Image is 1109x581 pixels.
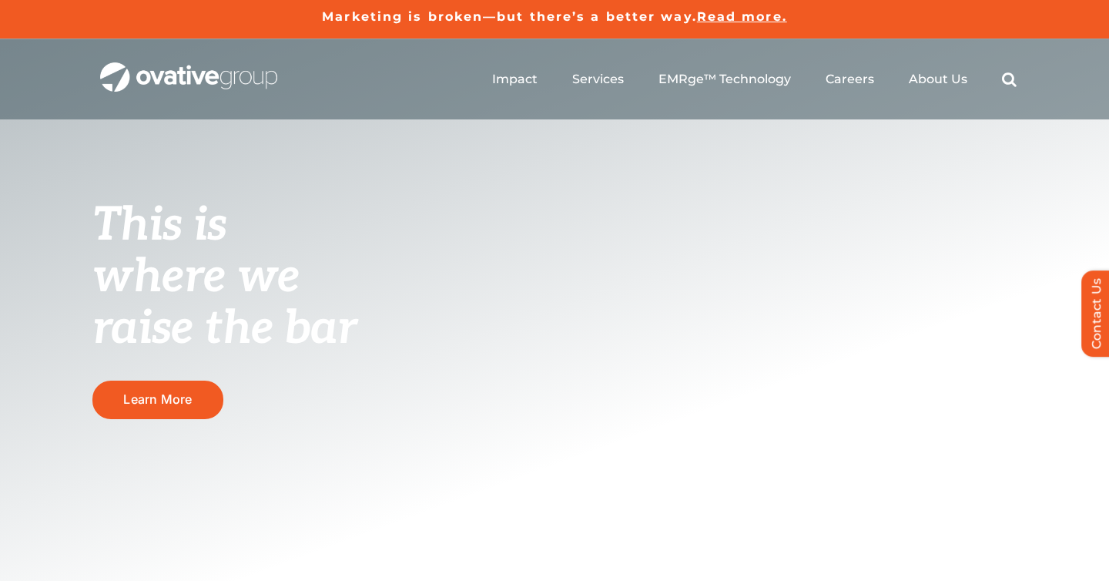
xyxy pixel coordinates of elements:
a: EMRge™ Technology [658,72,791,87]
span: This is [92,198,226,254]
a: Read more. [697,9,787,24]
span: where we raise the bar [92,250,357,357]
a: About Us [909,72,967,87]
a: Impact [492,72,538,87]
a: Search [1002,72,1017,87]
a: Learn More [92,381,223,418]
a: Services [572,72,624,87]
a: Careers [826,72,874,87]
span: Learn More [123,392,192,407]
nav: Menu [492,55,1017,104]
a: OG_Full_horizontal_WHT [100,61,277,76]
a: Marketing is broken—but there’s a better way. [322,9,697,24]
